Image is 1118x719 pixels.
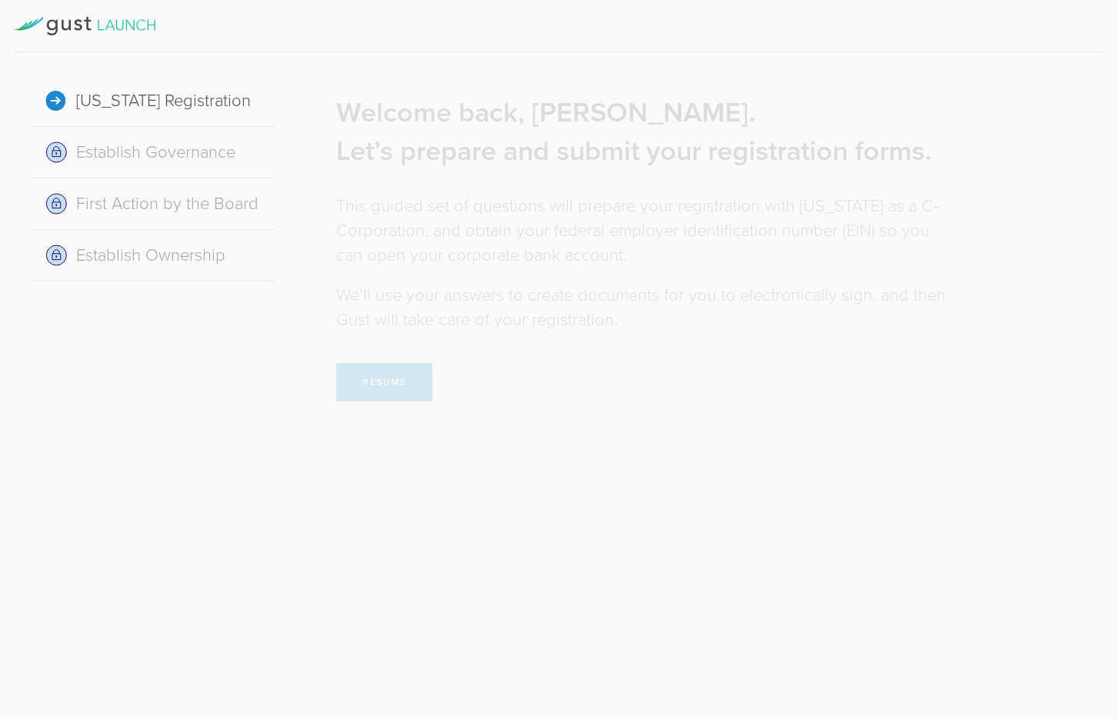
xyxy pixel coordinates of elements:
div: [US_STATE] Registration [31,75,275,127]
div: Let’s prepare and submit your registration forms. [336,125,954,163]
div: This guided set of questions will prepare your registration with [US_STATE] as a C-Corporation, a... [336,186,954,260]
div: We’ll use your answers to create documents for you to electronically sign, and then Gust will tak... [336,275,954,325]
div: Welcome back, [PERSON_NAME]. [336,86,954,125]
div: Establish Governance [31,127,275,178]
div: Establish Ownership [31,230,275,281]
div: First Action by the Board [31,178,275,230]
button: Resume [336,355,432,394]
